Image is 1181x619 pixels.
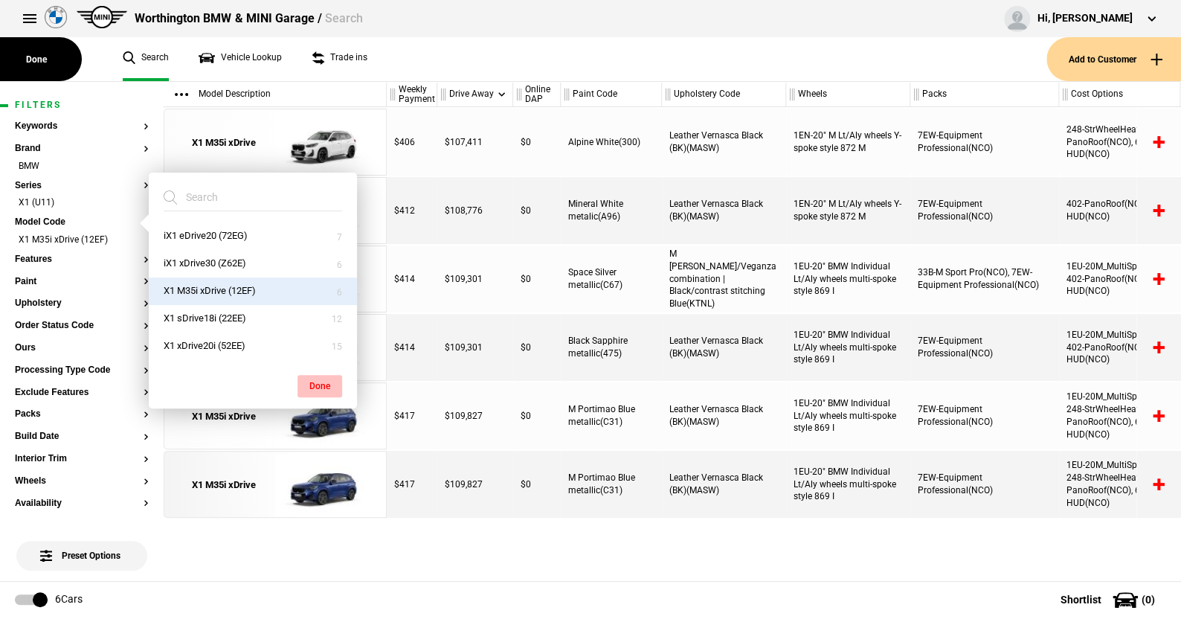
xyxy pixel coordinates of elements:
[561,177,662,244] div: Mineral White metalic(A96)
[149,278,357,305] button: X1 M35i xDrive (12EF)
[15,121,149,144] section: Keywords
[199,37,282,81] a: Vehicle Lookup
[15,181,149,191] button: Series
[786,82,910,107] div: Wheels
[15,343,149,365] section: Ours
[437,314,513,381] div: $109,301
[15,432,149,442] button: Build Date
[910,82,1058,107] div: Packs
[561,314,662,381] div: Black Sapphire metallic(475)
[561,109,662,176] div: Alpine White(300)
[513,109,561,176] div: $0
[662,314,786,381] div: Leather Vernasca Black (BK)(MASW)
[15,234,149,248] li: X1 M35i xDrive (12EF)
[15,409,149,420] button: Packs
[561,82,661,107] div: Paint Code
[1046,37,1181,81] button: Add to Customer
[15,454,149,464] button: Interior Trim
[437,82,512,107] div: Drive Away
[149,222,357,250] button: iX1 eDrive20 (72EG)
[275,452,379,519] img: cosySec
[15,321,149,343] section: Order Status Code
[15,454,149,476] section: Interior Trim
[513,314,561,381] div: $0
[437,451,513,518] div: $109,827
[387,451,437,518] div: $417
[43,532,120,561] span: Preset Options
[15,388,149,398] button: Exclude Features
[1061,594,1101,605] span: Shortlist
[1059,314,1180,381] div: 1EU-20M_MultiSpk869, 402-PanoRoof(NCO), 610-HUD(NCO)
[15,254,149,265] button: Features
[910,177,1059,244] div: 7EW-Equipment Professional(NCO)
[387,82,437,107] div: Weekly Payment
[513,246,561,312] div: $0
[1059,82,1180,107] div: Cost Options
[15,196,149,211] li: X1 (U11)
[1059,177,1180,244] div: 402-PanoRoof(NCO), 610-HUD(NCO)
[275,383,379,450] img: cosySec
[135,10,362,27] div: Worthington BMW & MINI Garage /
[15,160,149,175] li: BMW
[786,314,910,381] div: 1EU-20" BMW Individual Lt/Aly wheels multi-spoke style 869 I
[1059,109,1180,176] div: 248-StrWheelHeat, 402-PanoRoof(NCO), 610-HUD(NCO)
[786,451,910,518] div: 1EU-20" BMW Individual Lt/Aly wheels multi-spoke style 869 I
[910,109,1059,176] div: 7EW-Equipment Professional(NCO)
[910,314,1059,381] div: 7EW-Equipment Professional(NCO)
[15,181,149,218] section: SeriesX1 (U11)
[662,109,786,176] div: Leather Vernasca Black (BK)(MASW)
[786,382,910,449] div: 1EU-20" BMW Individual Lt/Aly wheels multi-spoke style 869 I
[55,592,83,607] div: 6 Cars
[1059,451,1180,518] div: 1EU-20M_MultiSpk869, 248-StrWheelHeat, 402-PanoRoof(NCO), 610-HUD(NCO)
[662,382,786,449] div: Leather Vernasca Black (BK)(MASW)
[387,109,437,176] div: $406
[437,382,513,449] div: $109,827
[786,177,910,244] div: 1EN-20" M Lt/Aly wheels Y-spoke style 872 M
[662,246,786,312] div: M [PERSON_NAME]/Veganza combination | Black/contrast stitching Blue(KTNL)
[192,478,256,492] div: X1 M35i xDrive
[910,246,1059,312] div: 33B-M Sport Pro(NCO), 7EW-Equipment Professional(NCO)
[172,383,275,450] a: X1 M35i xDrive
[15,217,149,228] button: Model Code
[15,277,149,299] section: Paint
[15,498,149,509] button: Availability
[275,109,379,176] img: cosySec
[1038,581,1181,618] button: Shortlist(0)
[561,246,662,312] div: Space Silver metallic(C67)
[662,451,786,518] div: Leather Vernasca Black (BK)(MASW)
[15,277,149,287] button: Paint
[1059,246,1180,312] div: 1EU-20M_MultiSpk869, 402-PanoRoof(NCO), 610-HUD(NCO)
[513,82,560,107] div: Online DAP
[15,298,149,309] button: Upholstery
[192,410,256,423] div: X1 M35i xDrive
[513,382,561,449] div: $0
[15,121,149,132] button: Keywords
[164,82,386,107] div: Model Description
[312,37,367,81] a: Trade ins
[437,109,513,176] div: $107,411
[437,246,513,312] div: $109,301
[164,184,324,211] input: Search
[15,409,149,432] section: Packs
[561,382,662,449] div: M Portimao Blue metallic(C31)
[15,343,149,353] button: Ours
[387,246,437,312] div: $414
[192,136,256,150] div: X1 M35i xDrive
[15,321,149,331] button: Order Status Code
[1037,11,1133,26] div: Hi, [PERSON_NAME]
[15,432,149,454] section: Build Date
[15,365,149,376] button: Processing Type Code
[662,177,786,244] div: Leather Vernasca Black (BK)(MASW)
[15,388,149,410] section: Exclude Features
[297,375,342,397] button: Done
[1142,594,1155,605] span: ( 0 )
[172,109,275,176] a: X1 M35i xDrive
[1059,382,1180,449] div: 1EU-20M_MultiSpk869, 248-StrWheelHeat, 402-PanoRoof(NCO), 610-HUD(NCO)
[513,451,561,518] div: $0
[437,177,513,244] div: $108,776
[172,452,275,519] a: X1 M35i xDrive
[123,37,169,81] a: Search
[77,6,127,28] img: mini.png
[387,382,437,449] div: $417
[15,476,149,487] button: Wheels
